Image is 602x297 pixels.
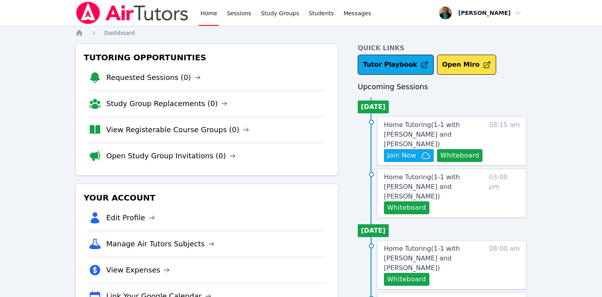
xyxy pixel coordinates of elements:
span: 03:00 pm [489,172,520,214]
a: Dashboard [104,29,135,37]
h3: Tutoring Opportunities [82,50,332,65]
span: Dashboard [104,30,135,36]
span: Home Tutoring ( 1-1 with [PERSON_NAME] and [PERSON_NAME] ) [384,121,460,148]
h3: Upcoming Sessions [358,81,527,92]
li: [DATE] [358,224,389,237]
h4: Quick Links [358,43,527,53]
span: Home Tutoring ( 1-1 with [PERSON_NAME] and [PERSON_NAME] ) [384,245,460,272]
a: Tutor Playbook [358,55,434,75]
h3: Your Account [82,190,332,205]
li: [DATE] [358,100,389,113]
a: Manage Air Tutors Subjects [106,238,214,250]
a: Home Tutoring(1-1 with [PERSON_NAME] and [PERSON_NAME]) [384,120,486,149]
span: 08:15 am [489,120,520,162]
a: Home Tutoring(1-1 with [PERSON_NAME] and [PERSON_NAME]) [384,244,486,273]
button: Whiteboard [384,201,429,214]
span: Messages [344,9,371,17]
a: Home Tutoring(1-1 with [PERSON_NAME] and [PERSON_NAME]) [384,172,486,201]
a: View Expenses [106,264,170,276]
a: Edit Profile [106,212,155,223]
a: Study Group Replacements (0) [106,98,227,109]
nav: Breadcrumb [75,29,527,37]
span: Join Now [387,151,416,160]
span: Home Tutoring ( 1-1 with [PERSON_NAME] and [PERSON_NAME] ) [384,173,460,200]
button: Whiteboard [437,149,482,162]
button: Join Now [384,149,434,162]
a: View Registerable Course Groups (0) [106,124,249,135]
a: Requested Sessions (0) [106,72,201,83]
span: 08:00 am [489,244,520,286]
button: Open Miro [437,55,496,75]
button: Whiteboard [384,273,429,286]
a: Open Study Group Invitations (0) [106,150,236,162]
img: Air Tutors [75,2,189,24]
